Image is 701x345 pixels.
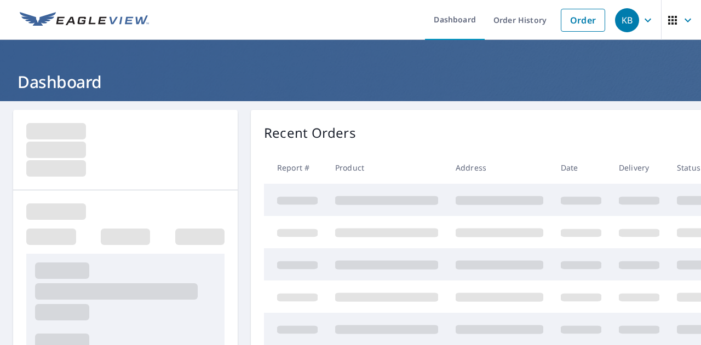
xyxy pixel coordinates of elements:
img: EV Logo [20,12,149,28]
th: Address [447,151,552,184]
th: Date [552,151,610,184]
h1: Dashboard [13,71,688,93]
th: Report # [264,151,326,184]
th: Delivery [610,151,668,184]
a: Order [561,9,605,32]
div: KB [615,8,639,32]
p: Recent Orders [264,123,356,143]
th: Product [326,151,447,184]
